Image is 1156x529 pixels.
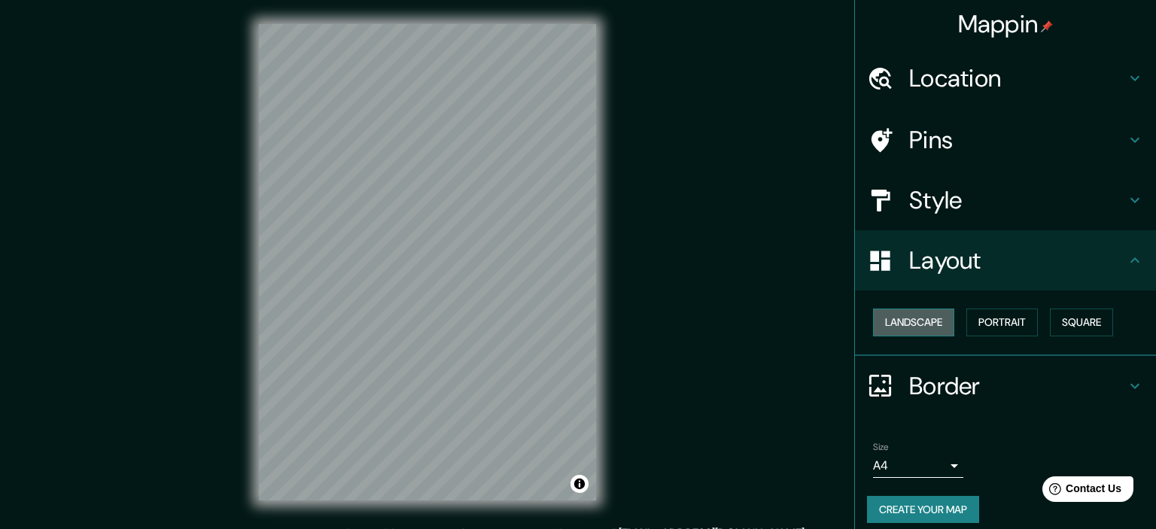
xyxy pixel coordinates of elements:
button: Square [1050,309,1113,336]
button: Create your map [867,496,979,524]
canvas: Map [259,24,596,500]
div: Location [855,48,1156,108]
h4: Location [909,63,1126,93]
button: Portrait [966,309,1038,336]
label: Size [873,440,889,453]
button: Toggle attribution [570,475,589,493]
iframe: Help widget launcher [1022,470,1139,512]
div: Pins [855,110,1156,170]
h4: Layout [909,245,1126,275]
h4: Style [909,185,1126,215]
div: Border [855,356,1156,416]
h4: Mappin [958,9,1054,39]
div: A4 [873,454,963,478]
div: Style [855,170,1156,230]
h4: Pins [909,125,1126,155]
img: pin-icon.png [1041,20,1053,32]
h4: Border [909,371,1126,401]
div: Layout [855,230,1156,290]
button: Landscape [873,309,954,336]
